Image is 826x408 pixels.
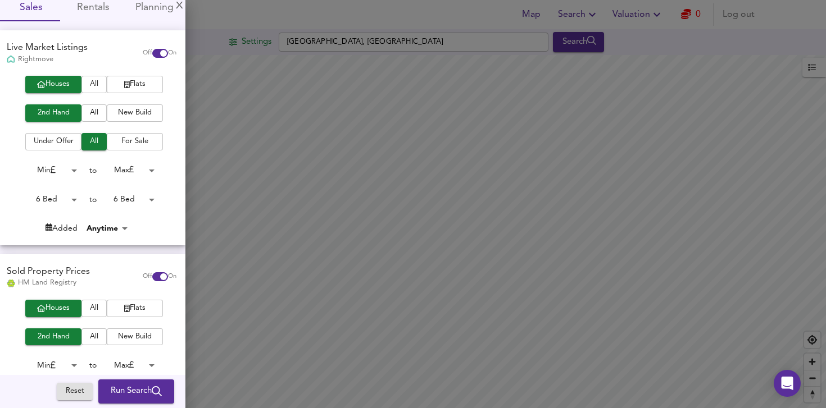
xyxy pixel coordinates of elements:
[57,383,93,401] button: Reset
[7,55,15,65] img: Rightmove
[111,384,162,399] span: Run Search
[112,135,157,148] span: For Sale
[19,357,81,374] div: Min
[107,133,163,150] button: For Sale
[107,300,163,317] button: Flats
[25,76,81,93] button: Houses
[7,42,88,54] div: Live Market Listings
[87,302,101,315] span: All
[31,135,76,148] span: Under Offer
[176,2,183,10] div: X
[7,279,15,287] img: Land Registry
[31,331,76,343] span: 2nd Hand
[112,331,157,343] span: New Build
[112,107,157,120] span: New Build
[98,380,174,404] button: Run Search
[62,386,87,398] span: Reset
[31,78,76,91] span: Houses
[97,357,158,374] div: Max
[81,133,107,150] button: All
[97,191,158,208] div: 6 Bed
[112,302,157,315] span: Flats
[31,302,76,315] span: Houses
[7,265,90,278] div: Sold Property Prices
[89,194,97,205] div: to
[25,133,81,150] button: Under Offer
[87,331,101,343] span: All
[25,300,81,317] button: Houses
[25,328,81,346] button: 2nd Hand
[7,278,90,288] div: HM Land Registry
[97,162,158,179] div: Max
[107,104,163,122] button: New Build
[168,49,176,58] span: On
[168,272,176,281] span: On
[107,76,163,93] button: Flats
[87,135,101,148] span: All
[107,328,163,346] button: New Build
[87,78,101,91] span: All
[19,162,81,179] div: Min
[83,223,131,234] div: Anytime
[112,78,157,91] span: Flats
[81,76,107,93] button: All
[143,49,152,58] span: Off
[7,54,88,65] div: Rightmove
[31,107,76,120] span: 2nd Hand
[89,360,97,371] div: to
[774,370,801,397] div: Open Intercom Messenger
[87,107,101,120] span: All
[81,328,107,346] button: All
[81,300,107,317] button: All
[46,223,78,234] div: Added
[89,165,97,176] div: to
[81,104,107,122] button: All
[25,104,81,122] button: 2nd Hand
[19,191,81,208] div: 6 Bed
[143,272,152,281] span: Off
